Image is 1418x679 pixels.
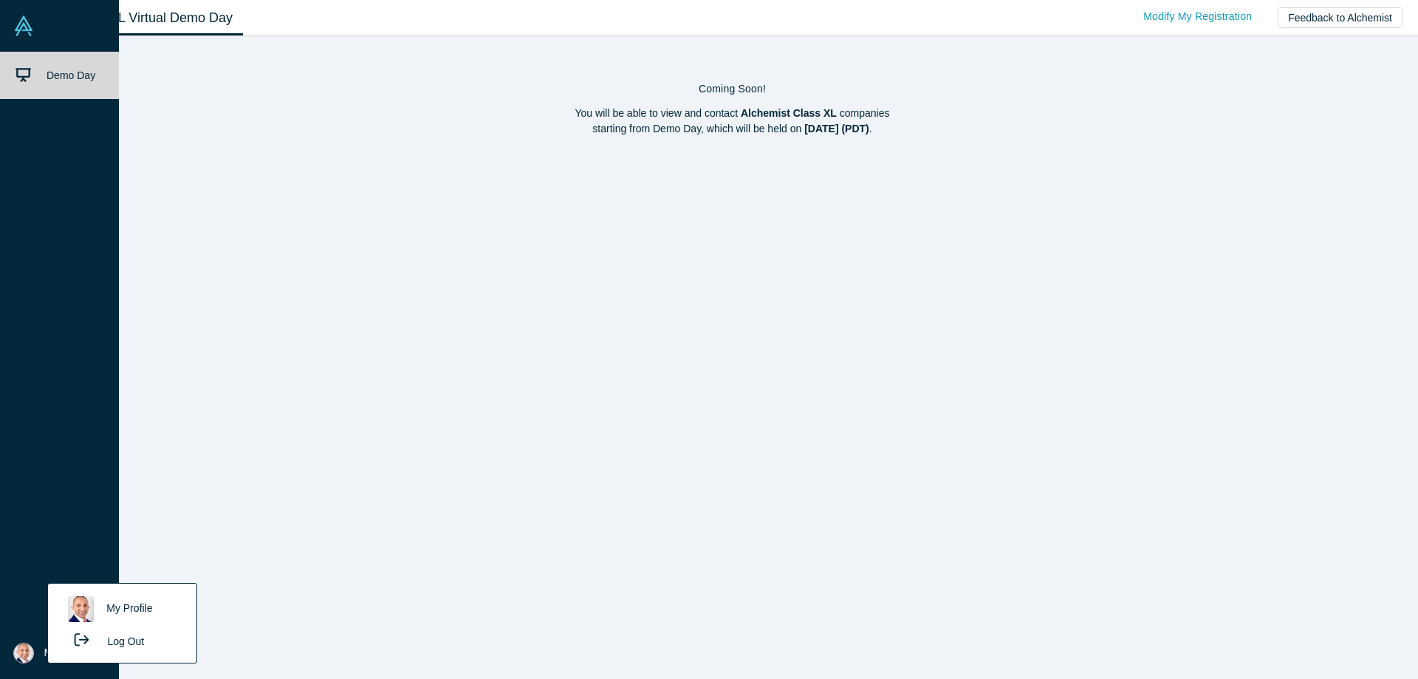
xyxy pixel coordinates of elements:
[62,106,1402,137] p: You will be able to view and contact companies starting from Demo Day, which will be held on .
[62,1,243,35] a: Class XL Virtual Demo Day
[1128,4,1267,30] a: Modify My Registration
[1278,7,1402,28] button: Feedback to Alchemist
[13,643,97,663] button: My Account
[68,596,94,622] img: Haas V.'s profile
[44,645,97,661] span: My Account
[62,83,1402,95] h4: Coming Soon!
[13,643,34,663] img: Haas V.'s Account
[47,69,95,81] span: Demo Day
[61,591,183,627] a: My Profile
[741,107,837,119] strong: Alchemist Class XL
[61,627,149,655] button: Log Out
[804,123,869,134] strong: [DATE] (PDT)
[13,16,34,36] img: Alchemist Vault Logo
